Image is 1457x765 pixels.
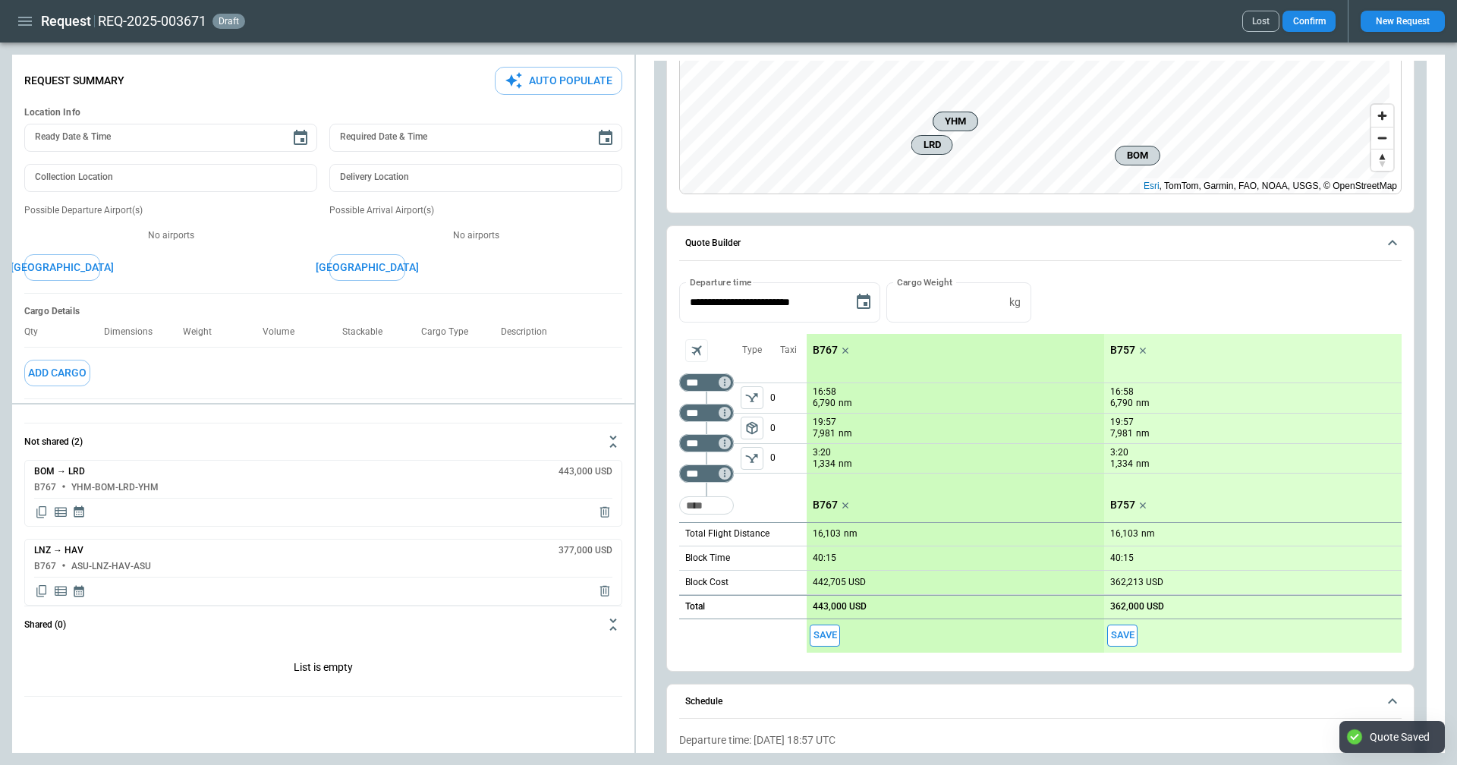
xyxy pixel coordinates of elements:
p: B767 [813,344,838,357]
p: Total Flight Distance [685,527,769,540]
div: Not shared (2) [24,460,622,606]
p: nm [844,527,858,540]
h2: REQ-2025-003671 [98,12,206,30]
span: Save this aircraft quote and copy details to clipboard [1107,625,1138,647]
p: nm [839,427,852,440]
p: No airports [329,229,622,242]
h1: Request [41,12,91,30]
div: Too short [679,464,734,483]
h6: Not shared (2) [24,437,83,447]
p: 16:58 [1110,386,1134,398]
h6: ASU-LNZ-HAV-ASU [71,562,151,571]
p: Dimensions [104,326,165,338]
p: Block Cost [685,576,728,589]
button: Reset bearing to north [1371,149,1393,171]
p: 1,334 [1110,458,1133,471]
button: Save [1107,625,1138,647]
button: Auto Populate [495,67,622,95]
p: 7,981 [1110,427,1133,440]
div: Too short [679,404,734,422]
button: Choose date [285,123,316,153]
p: nm [1141,527,1155,540]
p: 6,790 [1110,397,1133,410]
p: Possible Departure Airport(s) [24,204,317,217]
button: [GEOGRAPHIC_DATA] [329,254,405,281]
h6: Schedule [685,697,722,707]
p: Qty [24,326,50,338]
button: Not shared (2) [24,423,622,460]
button: Zoom out [1371,127,1393,149]
p: nm [1136,397,1150,410]
span: YHM [939,114,971,129]
h6: 443,000 USD [559,467,612,477]
p: Type [742,344,762,357]
span: Display detailed quote content [53,505,68,520]
button: Shared (0) [24,606,622,643]
p: kg [1009,296,1021,309]
p: nm [839,397,852,410]
h6: Cargo Details [24,306,622,317]
p: 443,000 USD [813,601,867,612]
span: Display detailed quote content [53,584,68,599]
p: 442,705 USD [813,577,866,588]
p: 3:20 [1110,447,1128,458]
p: Possible Arrival Airport(s) [329,204,622,217]
p: Departure time: [DATE] 18:57 UTC [679,734,1402,747]
p: 6,790 [813,397,835,410]
div: Too short [679,373,734,392]
p: Taxi [780,344,797,357]
div: Not shared (2) [24,643,622,696]
button: Save [810,625,840,647]
p: B757 [1110,499,1135,512]
button: New Request [1361,11,1445,32]
p: Description [501,326,559,338]
p: 16,103 [1110,528,1138,540]
p: nm [1136,427,1150,440]
h6: 377,000 USD [559,546,612,556]
p: 362,000 USD [1110,601,1164,612]
p: Request Summary [24,74,124,87]
button: Choose date [590,123,621,153]
span: Type of sector [741,417,763,439]
span: draft [216,16,242,27]
div: Quote Builder [679,282,1402,653]
button: left aligned [741,447,763,470]
p: nm [839,458,852,471]
h6: LNZ → HAV [34,546,83,556]
p: 16:58 [813,386,836,398]
span: Copy quote content [34,584,49,599]
button: Choose date, selected date is Sep 3, 2025 [848,287,879,317]
p: Cargo Type [421,326,480,338]
span: Aircraft selection [685,339,708,362]
label: Cargo Weight [897,275,952,288]
p: 16,103 [813,528,841,540]
h6: B767 [34,483,56,493]
p: B767 [813,499,838,512]
span: Type of sector [741,447,763,470]
span: LRD [918,137,946,153]
p: 40:15 [1110,552,1134,564]
p: 0 [770,414,807,443]
p: No airports [24,229,317,242]
button: Lost [1242,11,1279,32]
button: Quote Builder [679,226,1402,261]
button: Schedule [679,685,1402,719]
h6: Total [685,602,705,612]
p: 0 [770,444,807,473]
p: 7,981 [813,427,835,440]
span: Delete quote [597,505,612,520]
p: Volume [263,326,307,338]
span: Display quote schedule [72,584,86,599]
h6: YHM-BOM-LRD-YHM [71,483,159,493]
span: Type of sector [741,386,763,409]
p: nm [1136,458,1150,471]
h6: B767 [34,562,56,571]
p: 3:20 [813,447,831,458]
p: Stackable [342,326,395,338]
h6: Shared (0) [24,620,66,630]
h6: BOM → LRD [34,467,85,477]
p: 0 [770,383,807,413]
div: scrollable content [807,334,1402,653]
p: 19:57 [813,417,836,428]
div: , TomTom, Garmin, FAO, NOAA, USGS, © OpenStreetMap [1144,178,1397,194]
